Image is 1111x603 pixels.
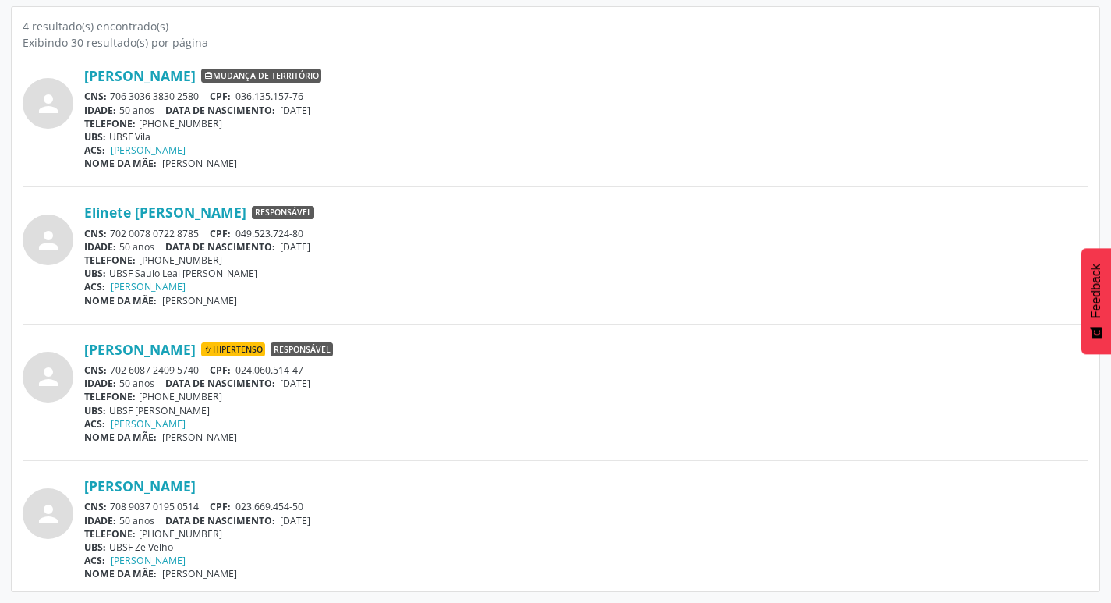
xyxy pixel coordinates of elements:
a: [PERSON_NAME] [111,280,186,293]
a: Elinete [PERSON_NAME] [84,204,246,221]
span: UBS: [84,404,106,417]
div: UBSF [PERSON_NAME] [84,404,1088,417]
div: 50 anos [84,240,1088,254]
span: CPF: [210,90,231,103]
span: [PERSON_NAME] [162,294,237,307]
span: ACS: [84,280,105,293]
span: DATA DE NASCIMENTO: [165,104,275,117]
span: TELEFONE: [84,254,136,267]
span: CNS: [84,364,107,377]
a: [PERSON_NAME] [84,67,196,84]
span: NOME DA MÃE: [84,294,157,307]
span: DATA DE NASCIMENTO: [165,514,275,527]
span: 024.060.514-47 [235,364,303,377]
span: [DATE] [280,104,310,117]
span: 049.523.724-80 [235,227,303,240]
div: 50 anos [84,514,1088,527]
span: IDADE: [84,104,116,117]
div: 4 resultado(s) encontrado(s) [23,18,1088,34]
span: Feedback [1089,264,1103,318]
i: person [34,226,62,254]
span: IDADE: [84,377,116,390]
span: UBS: [84,130,106,144]
div: UBSF Saulo Leal [PERSON_NAME] [84,267,1088,280]
span: TELEFONE: [84,117,136,130]
span: NOME DA MÃE: [84,431,157,444]
span: ACS: [84,554,105,567]
div: UBSF Ze Velho [84,541,1088,554]
span: [DATE] [280,240,310,254]
span: [PERSON_NAME] [162,157,237,170]
div: 50 anos [84,377,1088,390]
span: TELEFONE: [84,390,136,403]
span: UBS: [84,541,106,554]
div: [PHONE_NUMBER] [84,390,1088,403]
div: Exibindo 30 resultado(s) por página [23,34,1088,51]
span: CPF: [210,500,231,513]
span: CNS: [84,90,107,103]
span: CPF: [210,227,231,240]
span: 023.669.454-50 [235,500,303,513]
a: [PERSON_NAME] [84,477,196,495]
a: [PERSON_NAME] [111,554,186,567]
span: NOME DA MÃE: [84,157,157,170]
span: TELEFONE: [84,527,136,541]
span: Mudança de território [201,69,321,83]
span: IDADE: [84,514,116,527]
span: DATA DE NASCIMENTO: [165,240,275,254]
span: [DATE] [280,514,310,527]
span: ACS: [84,417,105,431]
div: 708 9037 0195 0514 [84,500,1088,513]
div: UBSF Vila [84,130,1088,144]
span: Responsável [252,206,314,220]
div: 702 0078 0722 8785 [84,227,1088,240]
span: 036.135.157-76 [235,90,303,103]
span: IDADE: [84,240,116,254]
div: 50 anos [84,104,1088,117]
span: CNS: [84,227,107,240]
span: ACS: [84,144,105,157]
div: [PHONE_NUMBER] [84,527,1088,541]
span: DATA DE NASCIMENTO: [165,377,275,390]
a: [PERSON_NAME] [111,417,186,431]
span: NOME DA MÃE: [84,567,157,580]
button: Feedback - Mostrar pesquisa [1081,248,1111,354]
div: 706 3036 3830 2580 [84,90,1088,103]
span: [DATE] [280,377,310,390]
i: person [34,90,62,118]
div: 702 6087 2409 5740 [84,364,1088,377]
span: [PERSON_NAME] [162,431,237,444]
i: person [34,363,62,391]
span: Hipertenso [201,342,265,356]
div: [PHONE_NUMBER] [84,117,1088,130]
span: Responsável [271,342,333,356]
i: person [34,500,62,528]
a: [PERSON_NAME] [84,341,196,358]
span: CPF: [210,364,231,377]
span: CNS: [84,500,107,513]
a: [PERSON_NAME] [111,144,186,157]
span: [PERSON_NAME] [162,567,237,580]
span: UBS: [84,267,106,280]
div: [PHONE_NUMBER] [84,254,1088,267]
